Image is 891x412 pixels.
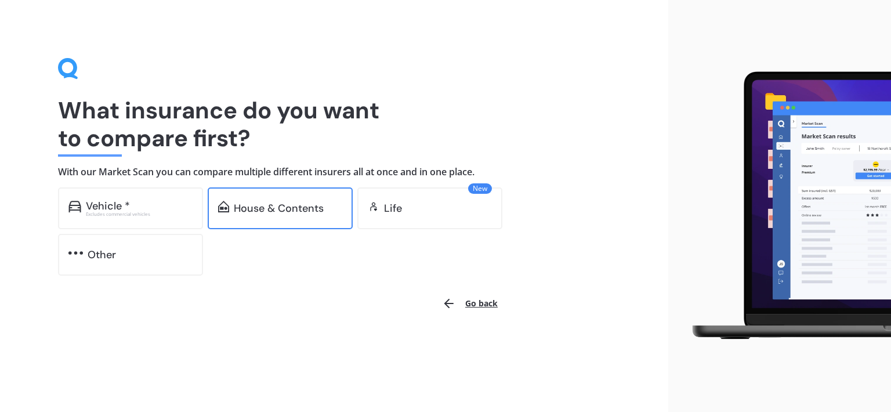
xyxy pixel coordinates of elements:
[468,183,492,194] span: New
[86,212,193,216] div: Excludes commercial vehicles
[58,166,610,178] h4: With our Market Scan you can compare multiple different insurers all at once and in one place.
[218,201,229,212] img: home-and-contents.b802091223b8502ef2dd.svg
[68,201,81,212] img: car.f15378c7a67c060ca3f3.svg
[368,201,379,212] img: life.f720d6a2d7cdcd3ad642.svg
[435,290,505,317] button: Go back
[58,96,610,152] h1: What insurance do you want to compare first?
[88,249,116,261] div: Other
[678,66,891,346] img: laptop.webp
[234,203,324,214] div: House & Contents
[86,200,130,212] div: Vehicle *
[68,247,83,259] img: other.81dba5aafe580aa69f38.svg
[384,203,402,214] div: Life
